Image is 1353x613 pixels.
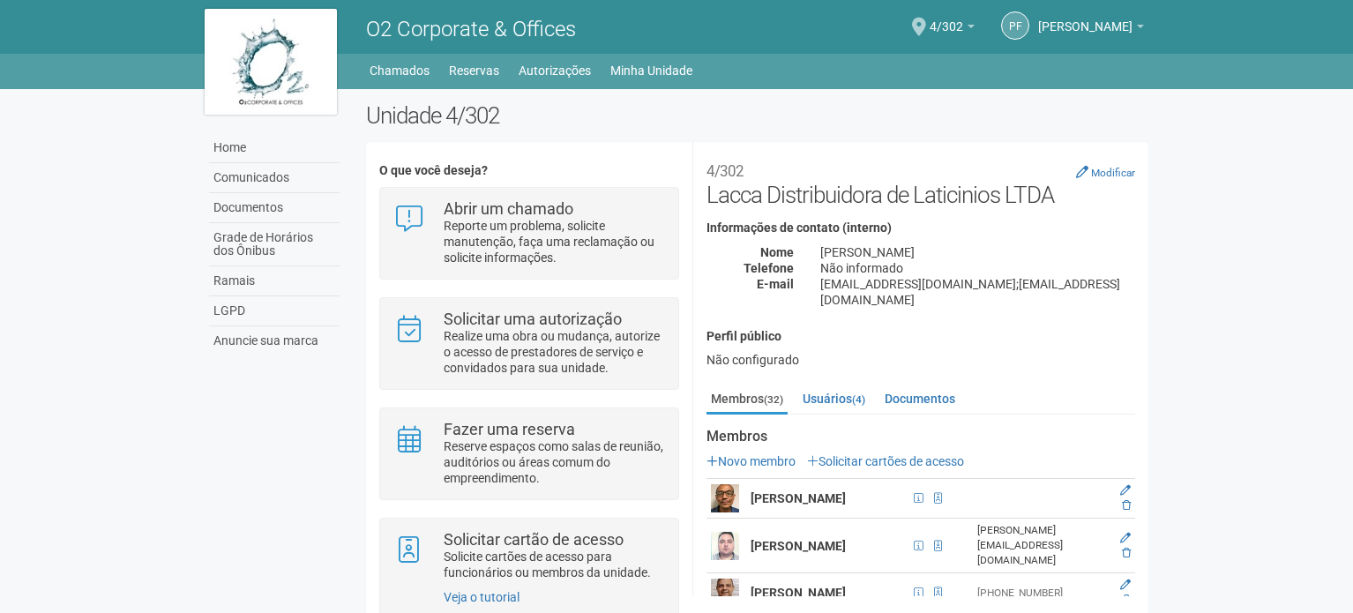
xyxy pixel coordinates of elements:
[711,532,739,560] img: user.png
[209,133,340,163] a: Home
[760,245,794,259] strong: Nome
[393,422,664,486] a: Fazer uma reserva Reserve espaços como salas de reunião, auditórios ou áreas comum do empreendime...
[706,429,1135,445] strong: Membros
[852,393,865,406] small: (4)
[379,164,678,177] h4: O que você deseja?
[1038,3,1132,34] span: PRISCILLA FREITAS
[393,311,664,376] a: Solicitar uma autorização Realize uma obra ou mudança, autorize o acesso de prestadores de serviç...
[209,193,340,223] a: Documentos
[807,260,1148,276] div: Não informado
[807,276,1148,308] div: [EMAIL_ADDRESS][DOMAIN_NAME];[EMAIL_ADDRESS][DOMAIN_NAME]
[1120,579,1131,591] a: Editar membro
[610,58,692,83] a: Minha Unidade
[1038,22,1144,36] a: [PERSON_NAME]
[444,549,665,580] p: Solicite cartões de acesso para funcionários ou membros da unidade.
[1122,499,1131,512] a: Excluir membro
[205,9,337,115] img: logo.jpg
[706,221,1135,235] h4: Informações de contato (interno)
[751,539,846,553] strong: [PERSON_NAME]
[711,579,739,607] img: user.png
[1076,165,1135,179] a: Modificar
[366,17,576,41] span: O2 Corporate & Offices
[706,385,788,415] a: Membros(32)
[209,326,340,355] a: Anuncie sua marca
[209,223,340,266] a: Grade de Horários dos Ônibus
[751,491,846,505] strong: [PERSON_NAME]
[930,3,963,34] span: 4/302
[706,155,1135,208] h2: Lacca Distribuidora de Laticinios LTDA
[1122,594,1131,606] a: Excluir membro
[751,586,846,600] strong: [PERSON_NAME]
[209,266,340,296] a: Ramais
[807,454,964,468] a: Solicitar cartões de acesso
[706,330,1135,343] h4: Perfil público
[1001,11,1029,40] a: PF
[370,58,430,83] a: Chamados
[366,102,1148,129] h2: Unidade 4/302
[444,328,665,376] p: Realize uma obra ou mudança, autorize o acesso de prestadores de serviço e convidados para sua un...
[1091,167,1135,179] small: Modificar
[711,484,739,512] img: user.png
[977,586,1110,601] div: [PHONE_NUMBER]
[798,385,870,412] a: Usuários(4)
[706,162,744,180] small: 4/302
[444,590,520,604] a: Veja o tutorial
[744,261,794,275] strong: Telefone
[209,163,340,193] a: Comunicados
[444,310,622,328] strong: Solicitar uma autorização
[393,532,664,580] a: Solicitar cartão de acesso Solicite cartões de acesso para funcionários ou membros da unidade.
[444,218,665,265] p: Reporte um problema, solicite manutenção, faça uma reclamação ou solicite informações.
[706,352,1135,368] div: Não configurado
[444,420,575,438] strong: Fazer uma reserva
[880,385,960,412] a: Documentos
[444,530,624,549] strong: Solicitar cartão de acesso
[1120,484,1131,497] a: Editar membro
[444,199,573,218] strong: Abrir um chamado
[1120,532,1131,544] a: Editar membro
[519,58,591,83] a: Autorizações
[209,296,340,326] a: LGPD
[977,523,1110,568] div: [PERSON_NAME][EMAIL_ADDRESS][DOMAIN_NAME]
[449,58,499,83] a: Reservas
[444,438,665,486] p: Reserve espaços como salas de reunião, auditórios ou áreas comum do empreendimento.
[1122,547,1131,559] a: Excluir membro
[764,393,783,406] small: (32)
[393,201,664,265] a: Abrir um chamado Reporte um problema, solicite manutenção, faça uma reclamação ou solicite inform...
[807,244,1148,260] div: [PERSON_NAME]
[930,22,975,36] a: 4/302
[757,277,794,291] strong: E-mail
[706,454,796,468] a: Novo membro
